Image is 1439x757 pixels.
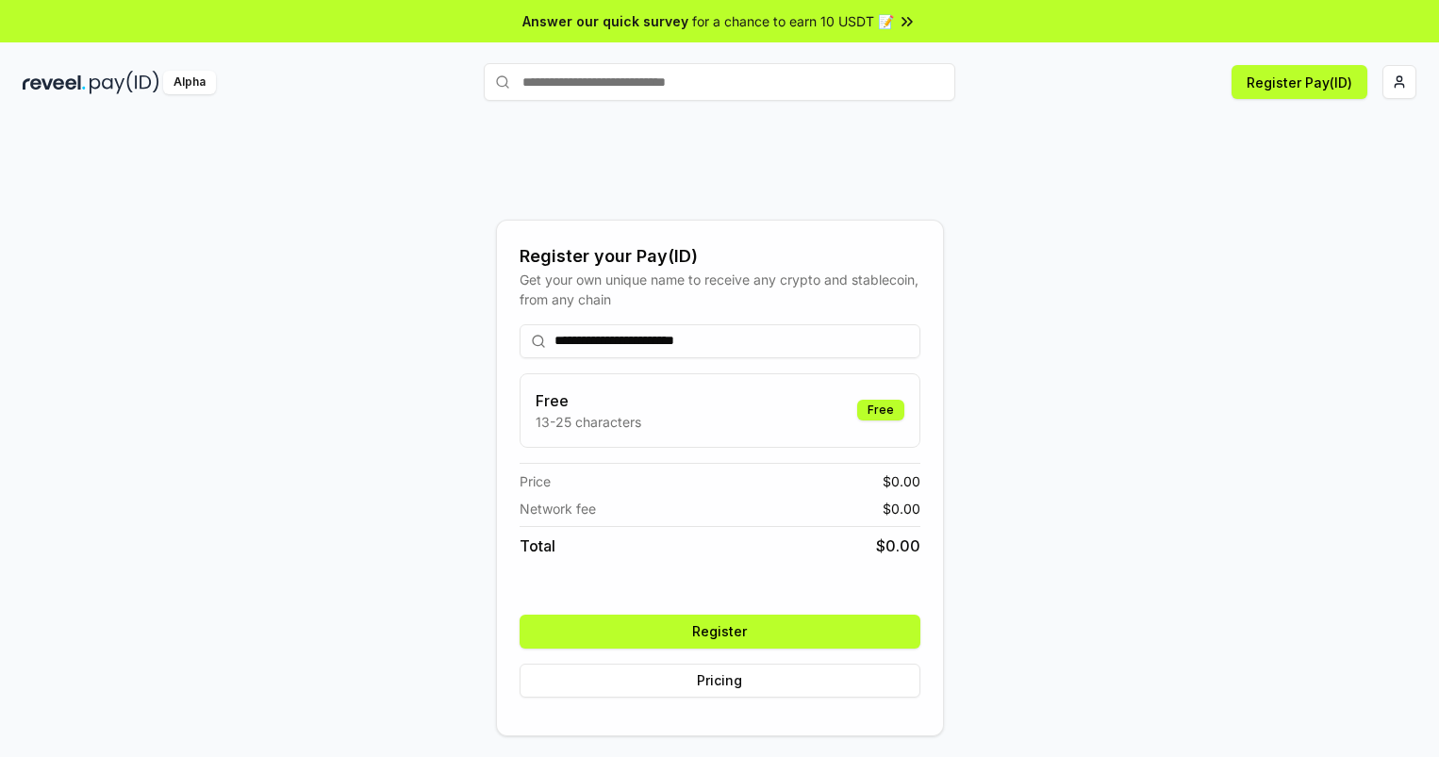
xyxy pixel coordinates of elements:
[536,389,641,412] h3: Free
[520,499,596,518] span: Network fee
[90,71,159,94] img: pay_id
[522,11,688,31] span: Answer our quick survey
[520,270,920,309] div: Get your own unique name to receive any crypto and stablecoin, from any chain
[876,535,920,557] span: $ 0.00
[520,243,920,270] div: Register your Pay(ID)
[520,535,555,557] span: Total
[163,71,216,94] div: Alpha
[1232,65,1367,99] button: Register Pay(ID)
[883,471,920,491] span: $ 0.00
[23,71,86,94] img: reveel_dark
[857,400,904,420] div: Free
[692,11,894,31] span: for a chance to earn 10 USDT 📝
[883,499,920,518] span: $ 0.00
[520,664,920,698] button: Pricing
[536,412,641,432] p: 13-25 characters
[520,471,551,491] span: Price
[520,615,920,649] button: Register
